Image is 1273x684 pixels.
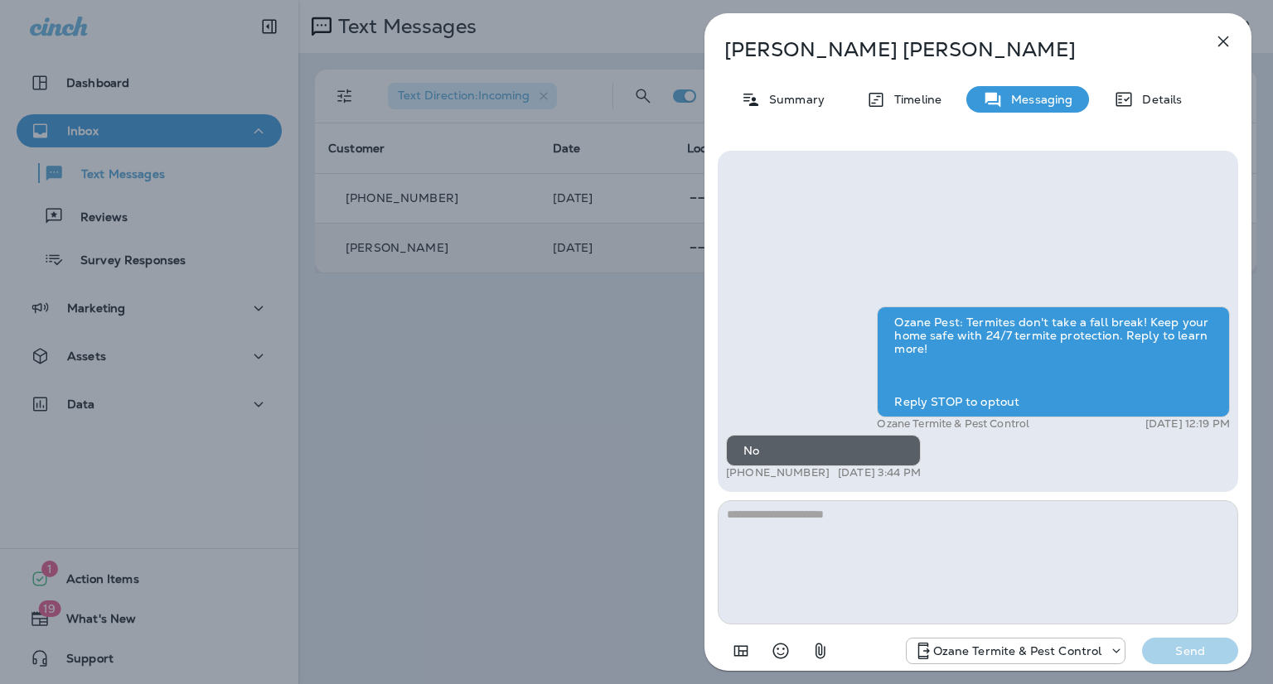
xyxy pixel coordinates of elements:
p: Ozane Termite & Pest Control [877,417,1029,431]
p: [DATE] 3:44 PM [838,466,921,479]
p: Summary [761,93,825,106]
p: Details [1134,93,1182,106]
p: Timeline [886,93,941,106]
div: No [726,435,921,466]
p: Messaging [1003,93,1072,106]
p: [PHONE_NUMBER] [726,466,830,479]
div: Ozane Pest: Termites don't take a fall break! Keep your home safe with 24/7 termite protection. R... [877,306,1230,417]
p: Ozane Termite & Pest Control [933,644,1102,658]
div: +1 (732) 702-5770 [907,641,1125,661]
p: [PERSON_NAME] [PERSON_NAME] [724,38,1177,61]
button: Add in a premade template [724,634,758,667]
button: Select an emoji [764,634,797,667]
p: [DATE] 12:19 PM [1145,417,1230,431]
